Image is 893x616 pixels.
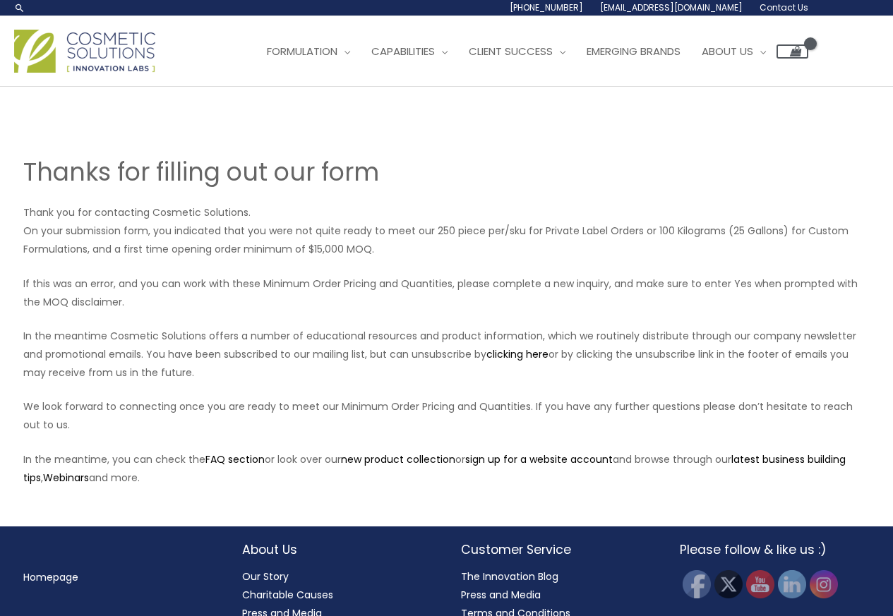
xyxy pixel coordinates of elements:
h2: About Us [242,540,433,559]
a: sign up for a website account [465,452,613,466]
img: Cosmetic Solutions Logo [14,30,155,73]
nav: Site Navigation [246,30,808,73]
img: Twitter [714,570,743,598]
p: We look forward to connecting once you are ready to meet our Minimum Order Pricing and Quantities... [23,397,870,434]
img: Facebook [683,570,711,598]
a: The Innovation Blog [461,569,558,584]
span: Emerging Brands [587,44,681,59]
span: [PHONE_NUMBER] [510,1,583,13]
h2: Customer Service [461,540,652,559]
a: Search icon link [14,2,25,13]
a: Charitable Causes [242,588,333,602]
h2: Please follow & like us :) [680,540,870,559]
a: clicking here [486,347,549,361]
p: Thank you for contacting Cosmetic Solutions. On your submission form, you indicated that you were... [23,203,870,258]
a: Homepage [23,570,78,584]
a: Formulation [256,30,361,73]
a: View Shopping Cart, empty [777,44,808,59]
nav: Menu [23,568,214,586]
a: FAQ section [205,452,265,466]
a: Client Success [458,30,576,73]
span: About Us [702,44,753,59]
p: In the meantime Cosmetic Solutions offers a number of educational resources and product informati... [23,327,870,382]
span: Contact Us [760,1,808,13]
a: Emerging Brands [576,30,691,73]
a: About Us [691,30,777,73]
p: If this was an error, and you can work with these Minimum Order Pricing and Quantities, please co... [23,274,870,311]
span: [EMAIL_ADDRESS][DOMAIN_NAME] [600,1,743,13]
a: Our Story [242,569,289,584]
a: Capabilities [361,30,458,73]
a: latest business building tips [23,452,846,485]
a: Webinars [43,471,89,485]
a: new product collection [341,452,455,466]
a: Press and Media [461,588,541,602]
span: Client Success [469,44,553,59]
h1: Thanks for filling out our form [23,155,870,189]
span: Capabilities [371,44,435,59]
p: In the meantime, you can check the or look over our or and browse through our , and more. [23,450,870,487]
span: Formulation [267,44,337,59]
